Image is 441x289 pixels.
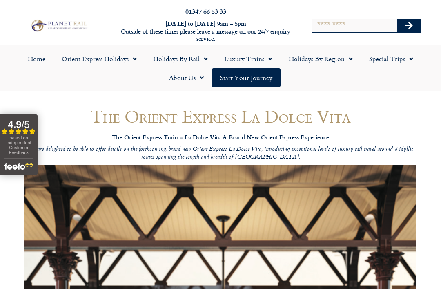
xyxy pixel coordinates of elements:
strong: The Orient Express Train – La Dolce Vita A Brand New Orient Express Experience [112,133,329,141]
a: Holidays by Rail [145,49,216,68]
button: Search [397,19,421,32]
nav: Menu [4,49,437,87]
a: About Us [161,68,212,87]
img: Planet Rail Train Holidays Logo [29,18,89,33]
h6: [DATE] to [DATE] 9am – 5pm Outside of these times please leave a message on our 24/7 enquiry serv... [120,20,292,43]
a: Orient Express Holidays [53,49,145,68]
a: Start your Journey [212,68,281,87]
a: Holidays by Region [281,49,361,68]
a: Special Trips [361,49,421,68]
a: 01347 66 53 33 [185,7,226,16]
h1: The Orient Express La Dolce Vita [24,107,416,126]
a: Home [20,49,53,68]
a: Luxury Trains [216,49,281,68]
p: We are delighted to be able to offer details on the forthcoming, brand new Orient Express La Dolc... [24,146,416,161]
